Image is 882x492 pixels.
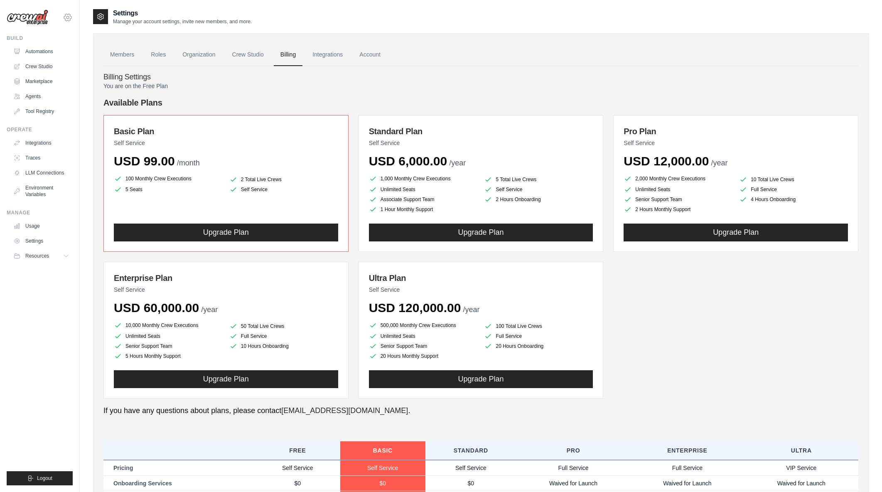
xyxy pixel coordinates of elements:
[10,136,73,150] a: Integrations
[624,174,732,184] li: 2,000 Monthly Crew Executions
[37,475,52,482] span: Logout
[229,342,338,350] li: 10 Hours Onboarding
[840,452,882,492] div: Chat Widget
[369,332,478,340] li: Unlimited Seats
[226,44,270,66] a: Crew Studio
[630,460,744,476] td: Full Service
[114,301,199,315] span: USD 60,000.00
[103,97,858,108] h4: Available Plans
[10,219,73,233] a: Usage
[114,285,338,294] p: Self Service
[114,154,175,168] span: USD 99.00
[463,305,480,314] span: /year
[114,125,338,137] h3: Basic Plan
[255,460,340,476] td: Self Service
[114,332,223,340] li: Unlimited Seats
[516,460,630,476] td: Full Service
[7,35,73,42] div: Build
[10,234,73,248] a: Settings
[274,44,302,66] a: Billing
[624,195,732,204] li: Senior Support Team
[10,90,73,103] a: Agents
[306,44,349,66] a: Integrations
[369,205,478,214] li: 1 Hour Monthly Support
[201,305,218,314] span: /year
[369,370,593,388] button: Upgrade Plan
[369,154,447,168] span: USD 6,000.00
[369,174,478,184] li: 1,000 Monthly Crew Executions
[739,175,848,184] li: 10 Total Live Crews
[114,342,223,350] li: Senior Support Team
[103,73,858,82] h4: Billing Settings
[484,175,593,184] li: 5 Total Live Crews
[369,342,478,350] li: Senior Support Team
[340,475,425,491] td: $0
[369,125,593,137] h3: Standard Plan
[103,82,858,90] p: You are on the Free Plan
[484,195,593,204] li: 2 Hours Onboarding
[353,44,387,66] a: Account
[229,175,338,184] li: 2 Total Live Crews
[10,249,73,263] button: Resources
[255,475,340,491] td: $0
[114,185,223,194] li: 5 Seats
[7,209,73,216] div: Manage
[739,185,848,194] li: Full Service
[25,253,49,259] span: Resources
[229,332,338,340] li: Full Service
[114,224,338,241] button: Upgrade Plan
[624,154,709,168] span: USD 12,000.00
[369,285,593,294] p: Self Service
[10,45,73,58] a: Automations
[103,460,255,476] td: Pricing
[114,174,223,184] li: 100 Monthly Crew Executions
[113,18,252,25] p: Manage your account settings, invite new members, and more.
[484,332,593,340] li: Full Service
[484,342,593,350] li: 20 Hours Onboarding
[369,272,593,284] h3: Ultra Plan
[369,139,593,147] p: Self Service
[340,460,425,476] td: Self Service
[425,475,516,491] td: $0
[10,75,73,88] a: Marketplace
[340,441,425,460] th: Basic
[449,159,466,167] span: /year
[369,320,478,330] li: 500,000 Monthly Crew Executions
[229,322,338,330] li: 50 Total Live Crews
[516,475,630,491] td: Waived for Launch
[114,352,223,360] li: 5 Hours Monthly Support
[630,441,744,460] th: Enterprise
[114,320,223,330] li: 10,000 Monthly Crew Executions
[10,105,73,118] a: Tool Registry
[425,460,516,476] td: Self Service
[103,475,255,491] td: Onboarding Services
[369,352,478,360] li: 20 Hours Monthly Support
[369,195,478,204] li: Associate Support Team
[484,185,593,194] li: Self Service
[144,44,172,66] a: Roles
[425,441,516,460] th: Standard
[114,370,338,388] button: Upgrade Plan
[281,406,408,415] a: [EMAIL_ADDRESS][DOMAIN_NAME]
[744,475,858,491] td: Waived for Launch
[711,159,727,167] span: /year
[624,185,732,194] li: Unlimited Seats
[176,44,222,66] a: Organization
[7,10,48,25] img: Logo
[10,181,73,201] a: Environment Variables
[7,471,73,485] button: Logout
[114,139,338,147] p: Self Service
[10,166,73,180] a: LLM Connections
[177,159,200,167] span: /month
[744,441,858,460] th: Ultra
[624,224,848,241] button: Upgrade Plan
[103,405,858,416] p: If you have any questions about plans, please contact .
[10,151,73,165] a: Traces
[516,441,630,460] th: Pro
[113,8,252,18] h2: Settings
[744,460,858,476] td: VIP Service
[10,60,73,73] a: Crew Studio
[114,272,338,284] h3: Enterprise Plan
[229,185,338,194] li: Self Service
[624,139,848,147] p: Self Service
